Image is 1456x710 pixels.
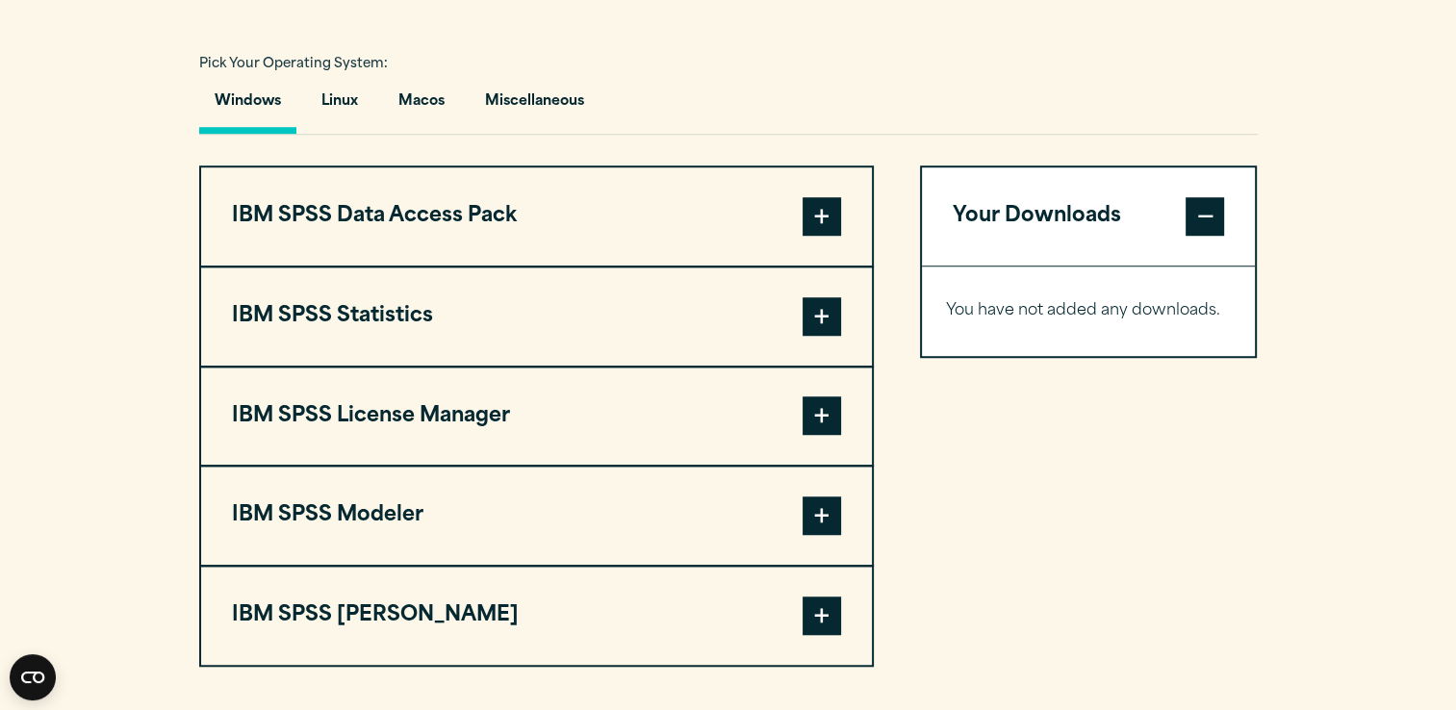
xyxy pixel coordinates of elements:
[201,567,872,665] button: IBM SPSS [PERSON_NAME]
[201,368,872,466] button: IBM SPSS License Manager
[10,654,56,700] button: Open CMP widget
[201,267,872,366] button: IBM SPSS Statistics
[306,79,373,134] button: Linux
[201,467,872,565] button: IBM SPSS Modeler
[199,79,296,134] button: Windows
[922,266,1256,356] div: Your Downloads
[383,79,460,134] button: Macos
[199,58,388,70] span: Pick Your Operating System:
[922,167,1256,266] button: Your Downloads
[470,79,600,134] button: Miscellaneous
[946,297,1232,325] p: You have not added any downloads.
[201,167,872,266] button: IBM SPSS Data Access Pack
